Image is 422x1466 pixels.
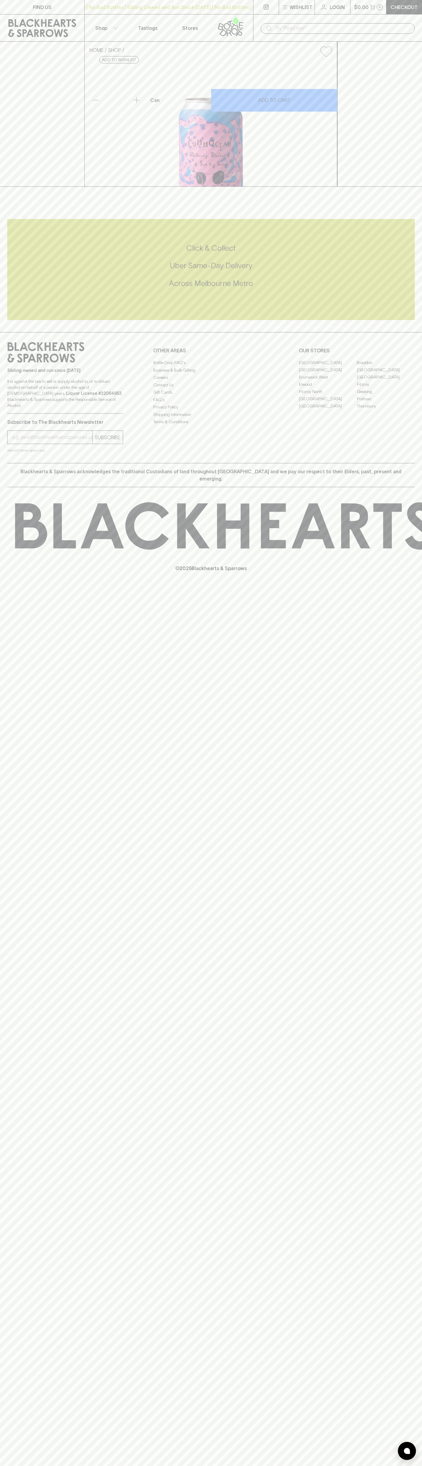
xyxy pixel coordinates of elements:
button: SUBSCRIBE [93,431,123,444]
a: Thornbury [357,402,415,410]
p: We will never spam you [7,447,123,453]
p: OUR STORES [299,347,415,354]
p: Wishlist [290,4,313,11]
input: Try "Pinot noir" [275,24,410,33]
a: Fitzroy [357,381,415,388]
p: FIND US [33,4,52,11]
button: Add to wishlist [99,56,139,63]
a: Braddon [357,359,415,366]
h5: Uber Same-Day Delivery [7,261,415,271]
a: Prahran [357,395,415,402]
a: Business & Bulk Gifting [153,366,269,374]
h5: Click & Collect [7,243,415,253]
p: Stores [182,24,198,32]
button: ADD TO CART [211,89,337,112]
a: Contact Us [153,381,269,389]
a: HOME [90,47,103,53]
p: SUBSCRIBE [95,434,120,441]
div: Call to action block [7,219,415,320]
p: Can [150,97,160,104]
a: [GEOGRAPHIC_DATA] [299,395,357,402]
a: Brunswick West [299,373,357,381]
p: Shop [95,24,107,32]
a: Geelong [357,388,415,395]
div: Can [148,94,211,106]
a: Careers [153,374,269,381]
p: Tastings [138,24,157,32]
img: bubble-icon [404,1448,410,1454]
input: e.g. jane@blackheartsandsparrows.com.au [12,433,92,442]
p: It is against the law to sell or supply alcohol to, or to obtain alcohol on behalf of a person un... [7,378,123,408]
p: Login [330,4,345,11]
button: Add to wishlist [318,44,335,59]
a: Tastings [127,14,169,41]
p: Subscribe to The Blackhearts Newsletter [7,418,123,426]
a: Shipping Information [153,411,269,418]
a: FAQ's [153,396,269,403]
a: Terms & Conditions [153,418,269,426]
a: Elwood [299,381,357,388]
p: Checkout [391,4,418,11]
p: Blackhearts & Sparrows acknowledges the traditional Custodians of land throughout [GEOGRAPHIC_DAT... [12,468,410,482]
a: Gift Cards [153,389,269,396]
p: Sibling owned and run since [DATE] [7,367,123,373]
p: 0 [379,5,381,9]
a: Fitzroy North [299,388,357,395]
a: Stores [169,14,211,41]
p: OTHER AREAS [153,347,269,354]
a: [GEOGRAPHIC_DATA] [357,366,415,373]
a: [GEOGRAPHIC_DATA] [357,373,415,381]
a: Bottle Drop FAQ's [153,359,269,366]
a: SHOP [108,47,121,53]
a: [GEOGRAPHIC_DATA] [299,359,357,366]
p: ADD TO CART [258,97,290,104]
h5: Across Melbourne Metro [7,278,415,288]
a: [GEOGRAPHIC_DATA] [299,366,357,373]
a: [GEOGRAPHIC_DATA] [299,402,357,410]
strong: Liquor License #32064953 [66,391,122,396]
a: Privacy Policy [153,404,269,411]
p: $0.00 [354,4,369,11]
img: 52554.png [85,62,337,186]
button: Shop [85,14,127,41]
